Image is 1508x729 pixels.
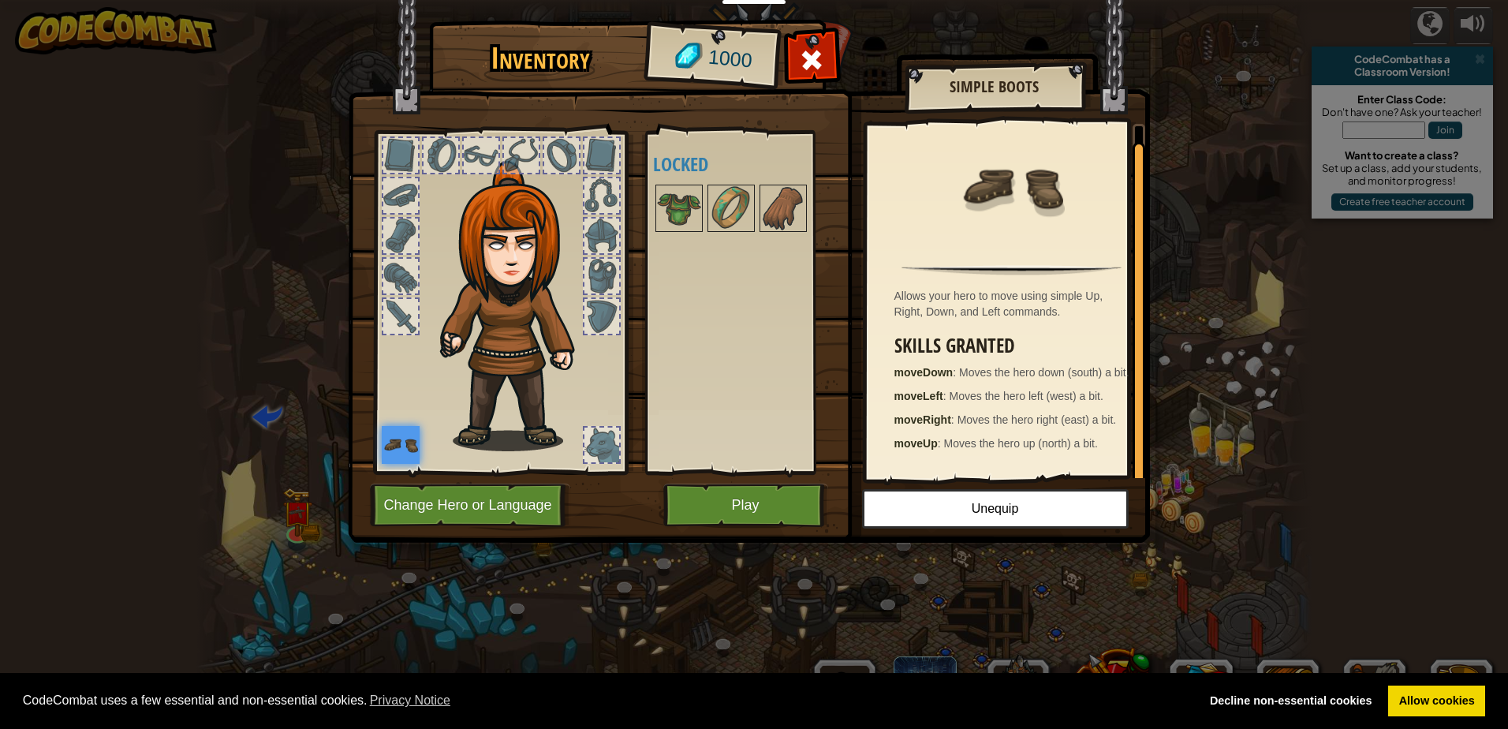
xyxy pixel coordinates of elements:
[440,42,641,75] h1: Inventory
[920,78,1069,95] h2: Simple Boots
[894,390,943,402] strong: moveLeft
[894,413,951,426] strong: moveRight
[894,335,1137,357] h3: Skills Granted
[657,186,701,230] img: portrait.png
[433,161,603,451] img: hair_f2.png
[707,43,753,75] span: 1000
[951,413,957,426] span: :
[961,136,1063,238] img: portrait.png
[943,390,950,402] span: :
[957,413,1117,426] span: Moves the hero right (east) a bit.
[944,437,1098,450] span: Moves the hero up (north) a bit.
[23,689,1187,712] span: CodeCombat uses a few essential and non-essential cookies.
[1199,686,1383,717] a: deny cookies
[1388,686,1485,717] a: allow cookies
[950,390,1103,402] span: Moves the hero left (west) a bit.
[862,489,1129,529] button: Unequip
[663,484,828,527] button: Play
[382,426,420,464] img: portrait.png
[901,265,1121,275] img: hr.png
[368,689,454,712] a: learn more about cookies
[709,186,753,230] img: portrait.png
[938,437,944,450] span: :
[953,366,959,379] span: :
[894,288,1137,320] div: Allows your hero to move using simple Up, Right, Down, and Left commands.
[894,366,954,379] strong: moveDown
[653,154,851,174] h4: Locked
[370,484,570,527] button: Change Hero or Language
[761,186,805,230] img: portrait.png
[894,437,938,450] strong: moveUp
[959,366,1129,379] span: Moves the hero down (south) a bit.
